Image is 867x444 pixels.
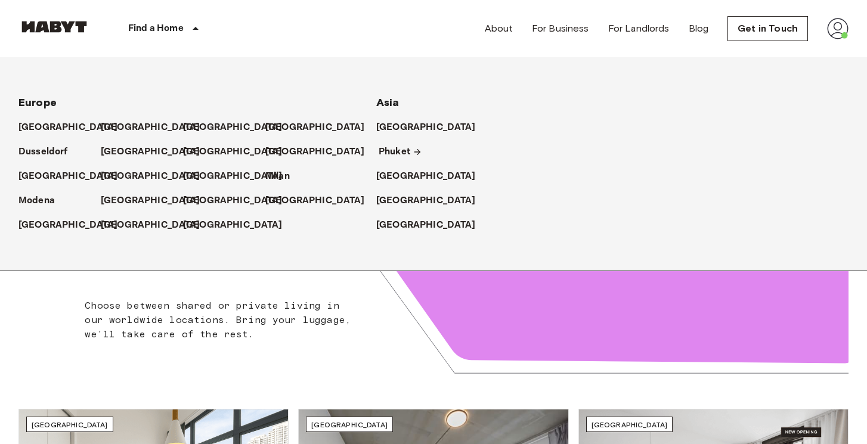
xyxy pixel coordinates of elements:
[101,145,212,159] a: [GEOGRAPHIC_DATA]
[485,21,513,36] a: About
[183,145,283,159] p: [GEOGRAPHIC_DATA]
[532,21,589,36] a: For Business
[18,120,118,135] p: [GEOGRAPHIC_DATA]
[183,194,295,208] a: [GEOGRAPHIC_DATA]
[827,18,849,39] img: avatar
[101,194,212,208] a: [GEOGRAPHIC_DATA]
[18,169,130,184] a: [GEOGRAPHIC_DATA]
[18,145,68,159] p: Dusseldorf
[608,21,670,36] a: For Landlords
[376,120,476,135] p: [GEOGRAPHIC_DATA]
[101,120,200,135] p: [GEOGRAPHIC_DATA]
[18,218,118,232] p: [GEOGRAPHIC_DATA]
[183,120,295,135] a: [GEOGRAPHIC_DATA]
[265,145,377,159] a: [GEOGRAPHIC_DATA]
[183,169,295,184] a: [GEOGRAPHIC_DATA]
[101,169,200,184] p: [GEOGRAPHIC_DATA]
[101,194,200,208] p: [GEOGRAPHIC_DATA]
[265,169,302,184] a: Milan
[265,194,365,208] p: [GEOGRAPHIC_DATA]
[18,21,90,33] img: Habyt
[183,169,283,184] p: [GEOGRAPHIC_DATA]
[376,169,488,184] a: [GEOGRAPHIC_DATA]
[18,218,130,232] a: [GEOGRAPHIC_DATA]
[265,194,377,208] a: [GEOGRAPHIC_DATA]
[376,218,476,232] p: [GEOGRAPHIC_DATA]
[689,21,709,36] a: Blog
[265,169,290,184] p: Milan
[128,21,184,36] p: Find a Home
[183,194,283,208] p: [GEOGRAPHIC_DATA]
[592,420,668,429] span: [GEOGRAPHIC_DATA]
[265,120,377,135] a: [GEOGRAPHIC_DATA]
[101,120,212,135] a: [GEOGRAPHIC_DATA]
[32,420,108,429] span: [GEOGRAPHIC_DATA]
[376,96,400,109] span: Asia
[379,145,410,159] p: Phuket
[376,120,488,135] a: [GEOGRAPHIC_DATA]
[183,120,283,135] p: [GEOGRAPHIC_DATA]
[18,120,130,135] a: [GEOGRAPHIC_DATA]
[183,218,295,232] a: [GEOGRAPHIC_DATA]
[376,194,488,208] a: [GEOGRAPHIC_DATA]
[18,145,80,159] a: Dusseldorf
[376,218,488,232] a: [GEOGRAPHIC_DATA]
[101,169,212,184] a: [GEOGRAPHIC_DATA]
[183,218,283,232] p: [GEOGRAPHIC_DATA]
[183,145,295,159] a: [GEOGRAPHIC_DATA]
[265,120,365,135] p: [GEOGRAPHIC_DATA]
[18,194,67,208] a: Modena
[101,218,212,232] a: [GEOGRAPHIC_DATA]
[18,169,118,184] p: [GEOGRAPHIC_DATA]
[18,194,55,208] p: Modena
[101,218,200,232] p: [GEOGRAPHIC_DATA]
[101,145,200,159] p: [GEOGRAPHIC_DATA]
[376,194,476,208] p: [GEOGRAPHIC_DATA]
[727,16,808,41] a: Get in Touch
[85,299,358,341] p: Choose between shared or private living in our worldwide locations. Bring your luggage, we'll tak...
[18,96,57,109] span: Europe
[311,420,388,429] span: [GEOGRAPHIC_DATA]
[265,145,365,159] p: [GEOGRAPHIC_DATA]
[376,169,476,184] p: [GEOGRAPHIC_DATA]
[379,145,422,159] a: Phuket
